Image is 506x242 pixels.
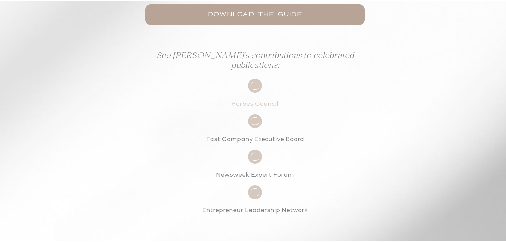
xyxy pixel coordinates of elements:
a: Newsweek Expert Forum [216,170,294,177]
em: See [PERSON_NAME]’s contributions to celebrated publications: [156,48,354,71]
a: Forbes Council [232,99,278,106]
a: Fast Company Executive Board [206,134,304,142]
a: DOWNLOAD THE GUIDE [145,3,365,24]
span: DOWNLOAD THE GUIDE [208,10,302,17]
a: Entrepreneur Leadership Network [202,205,308,213]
